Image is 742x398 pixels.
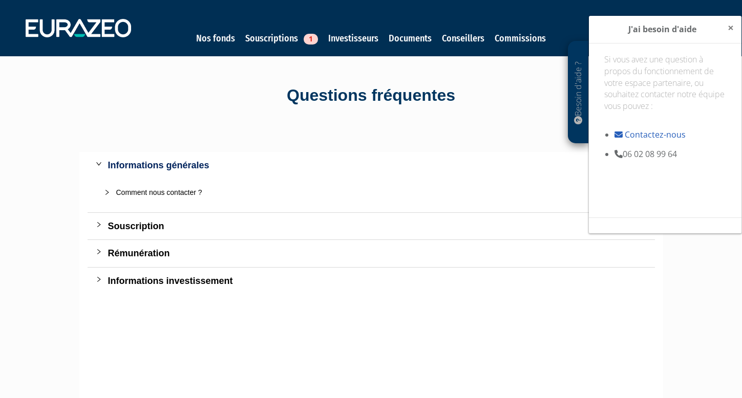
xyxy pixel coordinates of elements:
span: collapsed [104,189,110,195]
p: Besoin d'aide ? [573,47,584,139]
img: 1732889491-logotype_eurazeo_blanc_rvb.png [26,19,131,37]
a: Commissions [495,31,546,46]
li: 06 02 08 99 64 [614,148,726,160]
a: Documents [389,31,432,46]
div: Informations investissement [88,268,655,294]
div: Informations générales [88,152,655,179]
a: Souscriptions1 [245,31,318,46]
span: expanded [96,161,102,167]
div: Souscription [108,219,647,233]
div: Souscription [88,213,655,239]
span: × [728,20,734,35]
a: Contactez-nous [625,129,686,140]
a: Investisseurs [328,31,378,46]
div: Rémunération [88,240,655,267]
div: Rémunération [108,246,647,260]
span: collapsed [96,249,102,255]
span: 1 [304,34,318,45]
div: Informations investissement [108,274,647,288]
div: J'ai besoin d'aide [589,16,741,43]
a: Conseillers [442,31,484,46]
div: Questions fréquentes [79,84,663,107]
a: Nos fonds [196,31,235,46]
div: Comment nous contacter ? [96,181,647,204]
p: Si vous avez une question à propos du fonctionnement de votre espace partenaire, ou souhaitez con... [604,54,726,124]
div: Informations générales [108,158,647,172]
span: collapsed [96,222,102,228]
span: collapsed [96,276,102,282]
div: Comment nous contacter ? [116,187,639,198]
